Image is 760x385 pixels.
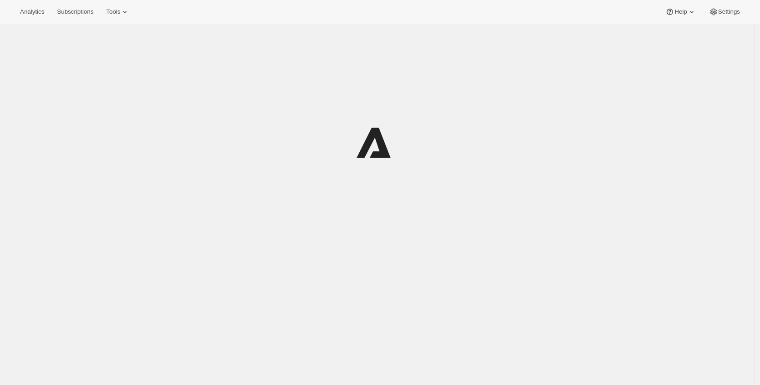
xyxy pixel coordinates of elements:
button: Analytics [15,5,50,18]
button: Subscriptions [51,5,99,18]
span: Tools [106,8,120,15]
span: Help [674,8,687,15]
span: Settings [718,8,740,15]
button: Settings [704,5,745,18]
button: Help [660,5,701,18]
button: Tools [101,5,135,18]
span: Analytics [20,8,44,15]
span: Subscriptions [57,8,93,15]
